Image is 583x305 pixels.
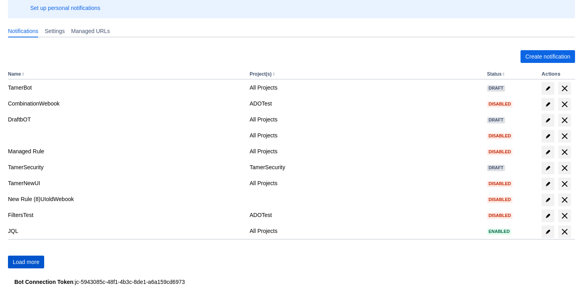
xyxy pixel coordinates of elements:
[8,195,243,203] div: New Rule (8)UIoldWebook
[560,179,569,189] span: delete
[8,71,21,77] button: Name
[560,163,569,173] span: delete
[545,181,551,187] span: edit
[560,227,569,237] span: delete
[560,211,569,221] span: delete
[45,27,65,35] span: Settings
[13,256,39,268] span: Load more
[8,227,243,235] div: JQL
[71,27,110,35] span: Managed URLs
[30,4,100,12] a: Set up personal notifications
[545,117,551,123] span: edit
[545,165,551,171] span: edit
[250,100,481,108] div: ADOTest
[521,50,575,63] button: Create notification
[8,115,243,123] div: DraftbOT
[487,213,513,218] span: Disabled
[487,86,505,90] span: Draft
[250,163,481,171] div: TamerSecurity
[545,229,551,235] span: edit
[487,118,505,122] span: Draft
[545,101,551,108] span: edit
[560,131,569,141] span: delete
[250,131,481,139] div: All Projects
[525,50,570,63] span: Create notification
[8,84,243,92] div: TamerBot
[487,197,513,202] span: Disabled
[538,69,575,80] th: Actions
[545,85,551,92] span: edit
[545,133,551,139] span: edit
[487,182,513,186] span: Disabled
[8,100,243,108] div: CombinationWebook
[250,115,481,123] div: All Projects
[560,100,569,109] span: delete
[250,71,271,77] button: Project(s)
[14,278,569,286] div: : jc-5943085c-48f1-4b3c-8de1-a6a159cd6973
[560,115,569,125] span: delete
[8,256,44,268] button: Load more
[545,149,551,155] span: edit
[8,147,243,155] div: Managed Rule
[487,134,513,138] span: Disabled
[250,211,481,219] div: ADOTest
[487,150,513,154] span: Disabled
[545,213,551,219] span: edit
[560,195,569,205] span: delete
[487,229,511,234] span: Enabled
[560,147,569,157] span: delete
[487,102,513,106] span: Disabled
[250,84,481,92] div: All Projects
[560,84,569,93] span: delete
[8,179,243,187] div: TamerNewUI
[545,197,551,203] span: edit
[8,27,38,35] span: Notifications
[14,279,73,285] strong: Bot Connection Token
[8,211,243,219] div: FiltersTest
[250,227,481,235] div: All Projects
[250,179,481,187] div: All Projects
[487,166,505,170] span: Draft
[8,163,243,171] div: TamerSecurity
[487,71,502,77] button: Status
[250,147,481,155] div: All Projects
